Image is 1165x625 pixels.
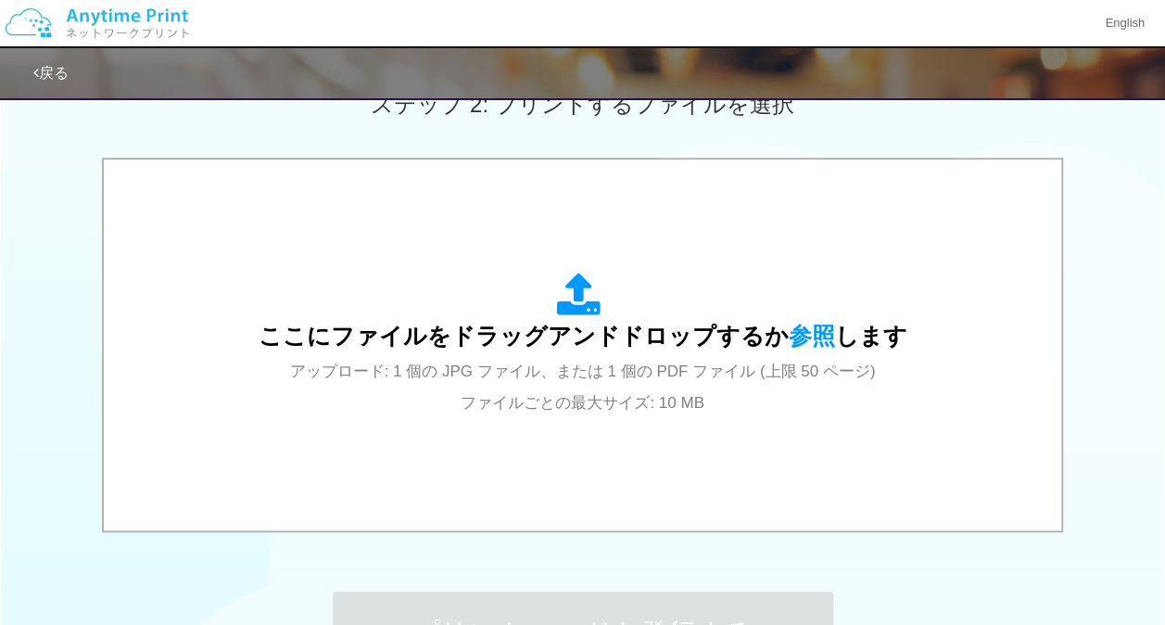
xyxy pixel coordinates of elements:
span: アップロード: 1 個の JPG ファイル、または 1 個の PDF ファイル (上限 50 ページ) ファイルごとの最大サイズ: 10 MB [290,363,876,412]
a: 戻る [33,65,69,81]
span: 参照 [789,323,835,349]
span: ここにファイルをドラッグアンドドロップするか します [259,323,907,349]
span: ステップ 2: プリントするファイルを選択 [371,92,793,117]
